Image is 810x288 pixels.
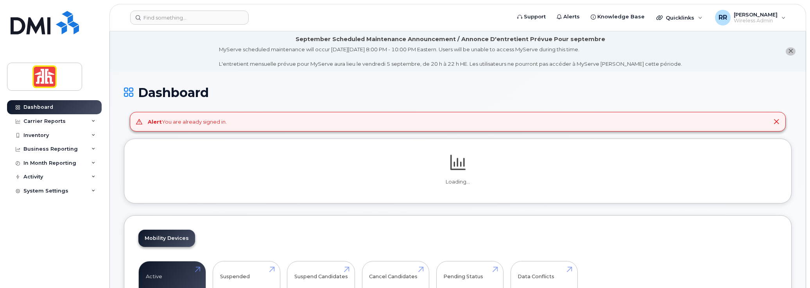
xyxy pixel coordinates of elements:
[138,230,195,247] a: Mobility Devices
[148,119,162,125] strong: Alert
[124,86,792,99] h1: Dashboard
[219,46,682,68] div: MyServe scheduled maintenance will occur [DATE][DATE] 8:00 PM - 10:00 PM Eastern. Users will be u...
[148,118,227,126] div: You are already signed in.
[296,35,605,43] div: September Scheduled Maintenance Announcement / Annonce D'entretient Prévue Pour septembre
[138,178,777,185] p: Loading...
[786,47,796,56] button: close notification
